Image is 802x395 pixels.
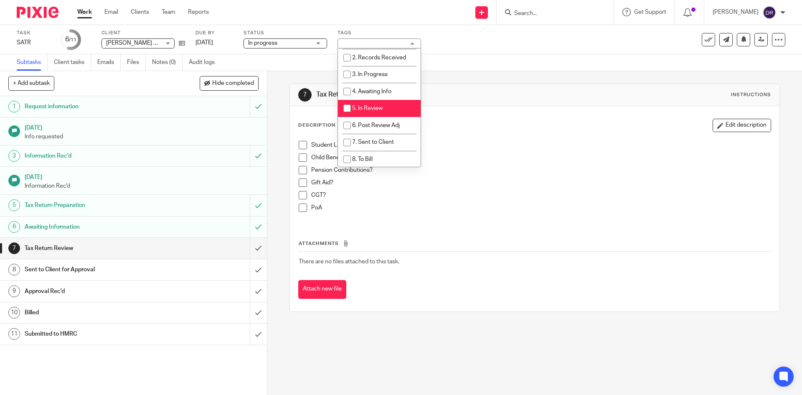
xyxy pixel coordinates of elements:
[352,122,400,128] span: 6. Post Review Adj
[195,40,213,46] span: [DATE]
[25,306,169,319] h1: Billed
[25,150,169,162] h1: Information Rec'd
[352,55,406,61] span: 2. Records Received
[54,54,91,71] a: Client tasks
[25,100,169,113] h1: Request information
[17,38,50,47] div: SATR
[8,264,20,275] div: 8
[127,54,146,71] a: Files
[8,328,20,340] div: 11
[316,90,553,99] h1: Tax Return Review
[634,9,666,15] span: Get Support
[8,285,20,297] div: 9
[352,105,383,111] span: 5. In Review
[338,30,421,36] label: Tags
[25,328,169,340] h1: Submitted to HMRC
[352,89,391,94] span: 4. Awaiting Info
[212,80,254,87] span: Hide completed
[8,101,20,112] div: 1
[200,76,259,90] button: Hide completed
[298,280,346,299] button: Attach new file
[352,156,373,162] span: 8. To Bill
[65,35,76,44] div: 6
[713,8,759,16] p: [PERSON_NAME]
[763,6,776,19] img: svg%3E
[25,242,169,255] h1: Tax Return Review
[97,54,121,71] a: Emails
[17,54,48,71] a: Subtasks
[25,285,169,298] h1: Approval Rec'd
[311,204,770,212] p: PoA
[299,259,399,265] span: There are no files attached to this task.
[195,30,233,36] label: Due by
[25,133,259,141] p: Info requested
[299,241,339,246] span: Attachments
[311,178,770,187] p: Gift Aid?
[713,119,771,132] button: Edit description
[731,92,771,98] div: Instructions
[248,40,277,46] span: In progress
[311,166,770,174] p: Pension Contributions?
[77,8,92,16] a: Work
[131,8,149,16] a: Clients
[17,30,50,36] label: Task
[106,40,244,46] span: [PERSON_NAME] T/A [PERSON_NAME] Photography
[25,263,169,276] h1: Sent to Client for Approval
[188,8,209,16] a: Reports
[162,8,175,16] a: Team
[25,199,169,212] h1: Tax Return Preparation
[104,8,118,16] a: Email
[352,139,394,145] span: 7. Sent to Client
[8,242,20,254] div: 7
[352,71,388,77] span: 3. In Progress
[17,7,58,18] img: Pixie
[69,38,76,42] small: /11
[102,30,185,36] label: Client
[311,141,770,149] p: Student Loan?
[311,153,770,162] p: Child Benefit?
[8,221,20,233] div: 6
[298,88,312,102] div: 7
[8,307,20,319] div: 10
[25,122,259,132] h1: [DATE]
[8,150,20,162] div: 3
[8,199,20,211] div: 5
[244,30,327,36] label: Status
[25,182,259,190] p: Information Rec'd
[513,10,589,18] input: Search
[8,76,54,90] button: + Add subtask
[25,221,169,233] h1: Awaiting Information
[311,191,770,199] p: CGT?
[189,54,221,71] a: Audit logs
[298,122,335,129] p: Description
[25,171,259,181] h1: [DATE]
[152,54,183,71] a: Notes (0)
